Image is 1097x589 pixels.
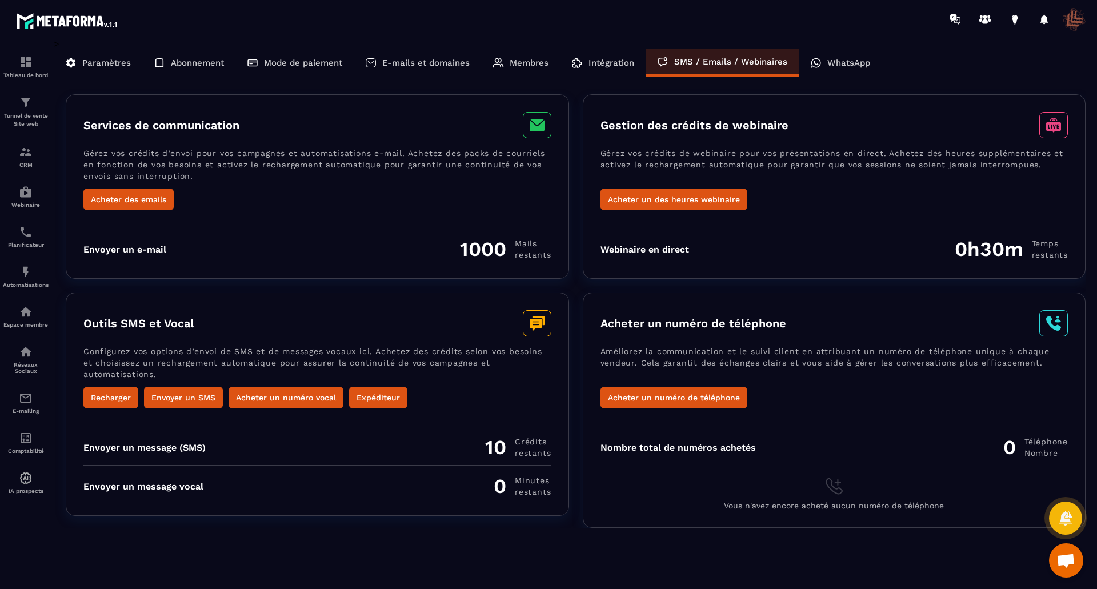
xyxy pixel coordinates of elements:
[3,177,49,217] a: automationsautomationsWebinaire
[3,296,49,336] a: automationsautomationsEspace membre
[494,474,551,498] div: 0
[600,244,689,255] div: Webinaire en direct
[83,118,239,132] h3: Services de communication
[349,387,407,408] button: Expéditeur
[827,58,870,68] p: WhatsApp
[3,87,49,137] a: formationformationTunnel de vente Site web
[3,362,49,374] p: Réseaux Sociaux
[3,408,49,414] p: E-mailing
[83,481,203,492] div: Envoyer un message vocal
[485,435,551,459] div: 10
[3,162,49,168] p: CRM
[19,391,33,405] img: email
[515,475,551,486] span: minutes
[3,72,49,78] p: Tableau de bord
[54,38,1086,528] div: >
[19,145,33,159] img: formation
[82,58,131,68] p: Paramètres
[3,202,49,208] p: Webinaire
[19,185,33,199] img: automations
[16,10,119,31] img: logo
[1032,238,1068,249] span: Temps
[3,423,49,463] a: accountantaccountantComptabilité
[3,217,49,257] a: schedulerschedulerPlanificateur
[600,346,1068,387] p: Améliorez la communication et le suivi client en attribuant un numéro de téléphone unique à chaqu...
[460,237,551,261] div: 1000
[19,265,33,279] img: automations
[83,244,166,255] div: Envoyer un e-mail
[3,448,49,454] p: Comptabilité
[3,137,49,177] a: formationformationCRM
[83,387,138,408] button: Recharger
[1003,435,1068,459] div: 0
[588,58,634,68] p: Intégration
[3,257,49,296] a: automationsautomationsAutomatisations
[1032,249,1068,261] span: restants
[144,387,223,408] button: Envoyer un SMS
[19,431,33,445] img: accountant
[515,249,551,261] span: restants
[229,387,343,408] button: Acheter un numéro vocal
[3,336,49,383] a: social-networksocial-networkRéseaux Sociaux
[674,57,787,67] p: SMS / Emails / Webinaires
[515,436,551,447] span: Crédits
[3,488,49,494] p: IA prospects
[515,486,551,498] span: restants
[1024,447,1068,459] span: Nombre
[515,447,551,459] span: restants
[3,383,49,423] a: emailemailE-mailing
[83,442,206,453] div: Envoyer un message (SMS)
[19,95,33,109] img: formation
[3,322,49,328] p: Espace membre
[600,147,1068,189] p: Gérez vos crédits de webinaire pour vos présentations en direct. Achetez des heures supplémentair...
[510,58,548,68] p: Membres
[515,238,551,249] span: Mails
[264,58,342,68] p: Mode de paiement
[1049,543,1083,578] div: Ouvrir le chat
[382,58,470,68] p: E-mails et domaines
[19,55,33,69] img: formation
[83,316,194,330] h3: Outils SMS et Vocal
[600,387,747,408] button: Acheter un numéro de téléphone
[83,346,551,387] p: Configurez vos options d’envoi de SMS et de messages vocaux ici. Achetez des crédits selon vos be...
[3,282,49,288] p: Automatisations
[724,501,944,510] span: Vous n'avez encore acheté aucun numéro de téléphone
[19,471,33,485] img: automations
[1024,436,1068,447] span: Téléphone
[3,112,49,128] p: Tunnel de vente Site web
[955,237,1068,261] div: 0h30m
[171,58,224,68] p: Abonnement
[600,442,756,453] div: Nombre total de numéros achetés
[83,147,551,189] p: Gérez vos crédits d’envoi pour vos campagnes et automatisations e-mail. Achetez des packs de cour...
[600,189,747,210] button: Acheter un des heures webinaire
[19,345,33,359] img: social-network
[19,225,33,239] img: scheduler
[83,189,174,210] button: Acheter des emails
[3,47,49,87] a: formationformationTableau de bord
[600,316,786,330] h3: Acheter un numéro de téléphone
[3,242,49,248] p: Planificateur
[600,118,788,132] h3: Gestion des crédits de webinaire
[19,305,33,319] img: automations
